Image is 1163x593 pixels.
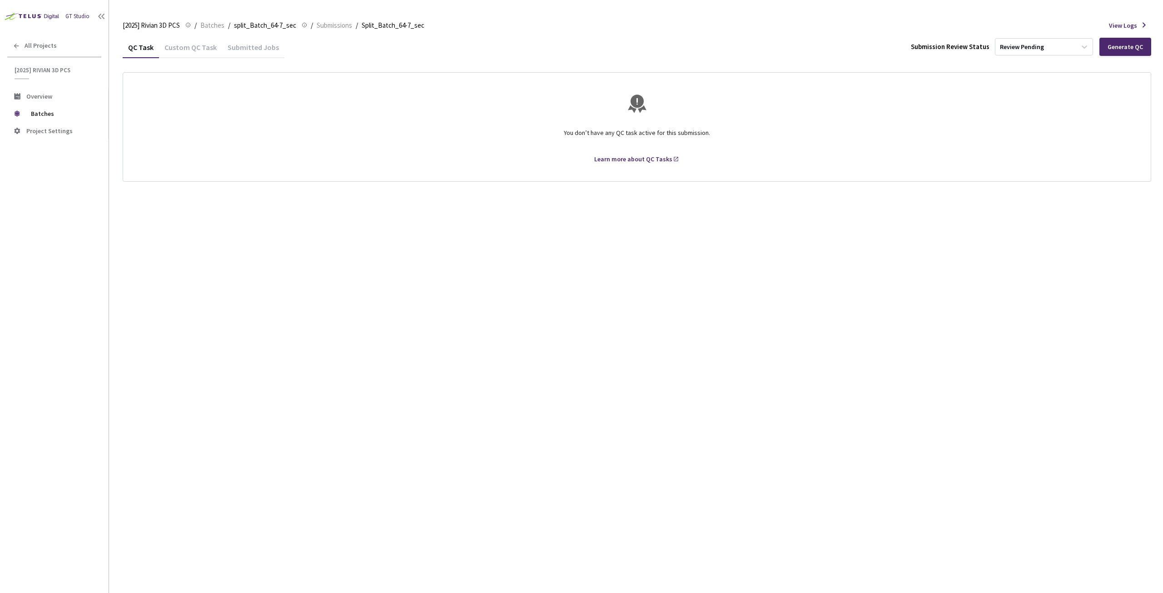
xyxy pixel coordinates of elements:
li: / [228,20,230,31]
span: All Projects [25,42,57,50]
span: Split_Batch_64-7_sec [362,20,424,31]
div: Generate QC [1108,43,1143,50]
li: / [311,20,313,31]
span: split_Batch_64-7_sec [234,20,296,31]
span: Project Settings [26,127,73,135]
span: Submissions [317,20,352,31]
div: Submitted Jobs [222,43,284,58]
div: QC Task [123,43,159,58]
span: View Logs [1109,20,1137,30]
span: [2025] Rivian 3D PCS [123,20,180,31]
div: Learn more about QC Tasks [594,154,672,164]
a: Submissions [315,20,354,30]
li: / [356,20,358,31]
span: Overview [26,92,52,100]
div: Review Pending [1000,43,1044,51]
div: GT Studio [65,12,89,21]
div: You don’t have any QC task active for this submission. [134,120,1140,154]
span: [2025] Rivian 3D PCS [15,66,96,74]
a: Batches [199,20,226,30]
li: / [194,20,197,31]
span: Batches [200,20,224,31]
div: Custom QC Task [159,43,222,58]
div: Submission Review Status [911,41,989,52]
span: Batches [31,105,93,123]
